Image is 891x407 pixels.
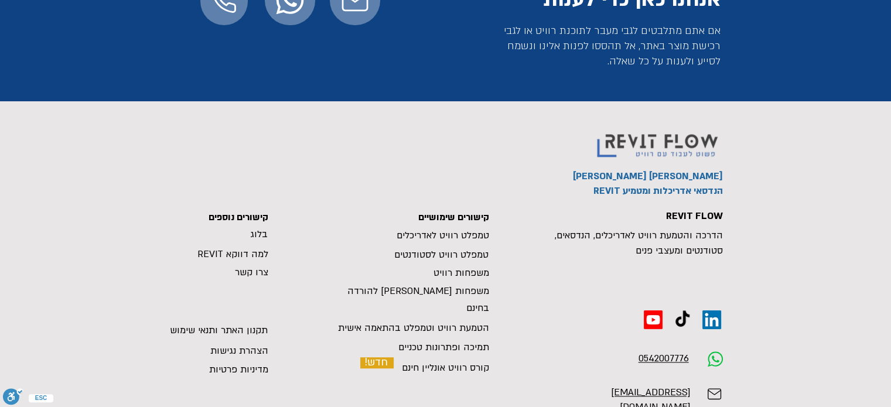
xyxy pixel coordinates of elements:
span: [PERSON_NAME] [PERSON_NAME] הנדסאי אדריכלות ומטמיע REVIT [573,170,723,197]
img: TikTok [673,310,692,329]
a: מדיניות פרטיות [209,363,268,376]
a: משפחות [PERSON_NAME] להורדה בחינם [347,285,489,314]
span: REVIT FLOW [666,210,723,223]
span: קישורים שימושיים [418,211,489,224]
a: הצהרת נגישות [210,344,268,357]
span: אם אתם מתלבטים לגבי מעבר לתוכנת רוויט או לגבי רכישת מוצר באתר, אל תהססו לפנות אלינו ונשמח לסייע ו... [504,24,721,68]
a: משפחות רוויט [433,266,489,279]
img: Youtube [644,310,663,329]
a: צרו קשר [235,266,268,279]
img: Revit flow logo פשוט לעבוד עם רוויט [589,116,728,165]
img: LinkedIn [702,310,721,329]
ul: סרגל קישורים לרשתות חברתיות [644,310,721,329]
a: טמפלט רוויט לסטודנטים [394,248,489,261]
a: תקנון האתר ותנאי שימוש [170,324,268,337]
span: הדרכה והטמעת רוויט לאדריכלים, הנדסאים, סטודנטים ומעצבי פנים [555,229,723,256]
a: הטמעת רוויט וטמפלט בהתאמה אישית [338,322,489,334]
span: חדש! [364,355,388,369]
a: 0542007776 [639,352,689,365]
a: תמיכה ופתרונות טכניים [398,341,489,354]
a: למה דווקא REVIT [197,248,268,261]
a: בלוג [250,228,268,241]
span: קישורים נוספים [209,211,268,224]
a: טמפלט רוויט לאדריכלים [397,229,489,242]
a: קורס רוויט אונליין חינם [402,361,489,374]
